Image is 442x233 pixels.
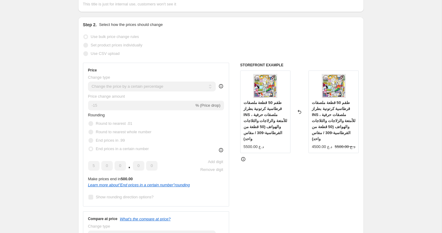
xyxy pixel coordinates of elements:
div: 5500.00 د.ع [244,144,264,150]
img: 17230169973bfa426e910fcd26bfdf1539cfe692e8_square_80x.jpg [253,74,277,98]
span: Rounding [88,113,105,117]
h3: Price [88,68,97,73]
span: Use bulk price change rules [91,34,139,39]
input: ﹡ [115,161,126,171]
input: ﹡ [88,161,100,171]
h3: Compare at price [88,216,118,221]
h6: STOREFRONT EXAMPLE [240,63,359,68]
p: Select how the prices should change [99,22,163,28]
span: Show rounding direction options? [96,195,154,199]
span: Set product prices individually [91,43,143,47]
img: 17230169973bfa426e910fcd26bfdf1539cfe692e8_square_80x.jpg [322,74,346,98]
div: help [218,83,224,89]
a: Learn more about"End prices in a certain number"rounding [88,183,190,187]
span: Make prices end in [88,177,133,181]
input: ﹡ [133,161,144,171]
input: ﹡ [101,161,113,171]
input: ﹡ [146,161,158,171]
span: Use CSV upload [91,51,120,56]
input: -15 [88,101,194,110]
button: What's the compare at price? [120,217,171,221]
span: End prices in a certain number [96,146,149,151]
span: Change type [88,224,110,228]
i: Learn more about " End prices in a certain number " rounding [88,183,190,187]
span: . [128,161,131,171]
span: Round to nearest whole number [96,130,152,134]
h2: Step 2. [83,22,97,28]
span: This title is just for internal use, customers won't see it [83,2,176,6]
span: Round to nearest .01 [96,121,132,126]
span: % (Price drop) [195,103,220,108]
strike: 5500.00 د.ع [335,144,355,150]
span: Change type [88,75,110,80]
span: End prices in .99 [96,138,125,143]
span: Price change amount [88,94,125,99]
span: طقم 50 قطعة ملصقات قرطاسية كرتونية بطراز INS ، ملصقات حرفية للأمتعة والزلاجات والثلاجات والهواتف ... [312,100,355,141]
span: طقم 50 قطعة ملصقات قرطاسية كرتونية بطراز INS ، ملصقات حرفية للأمتعة والزلاجات والثلاجات والهواتف ... [244,100,287,141]
div: 4500.00 د.ع [312,144,332,150]
b: 500.00 [121,177,133,181]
